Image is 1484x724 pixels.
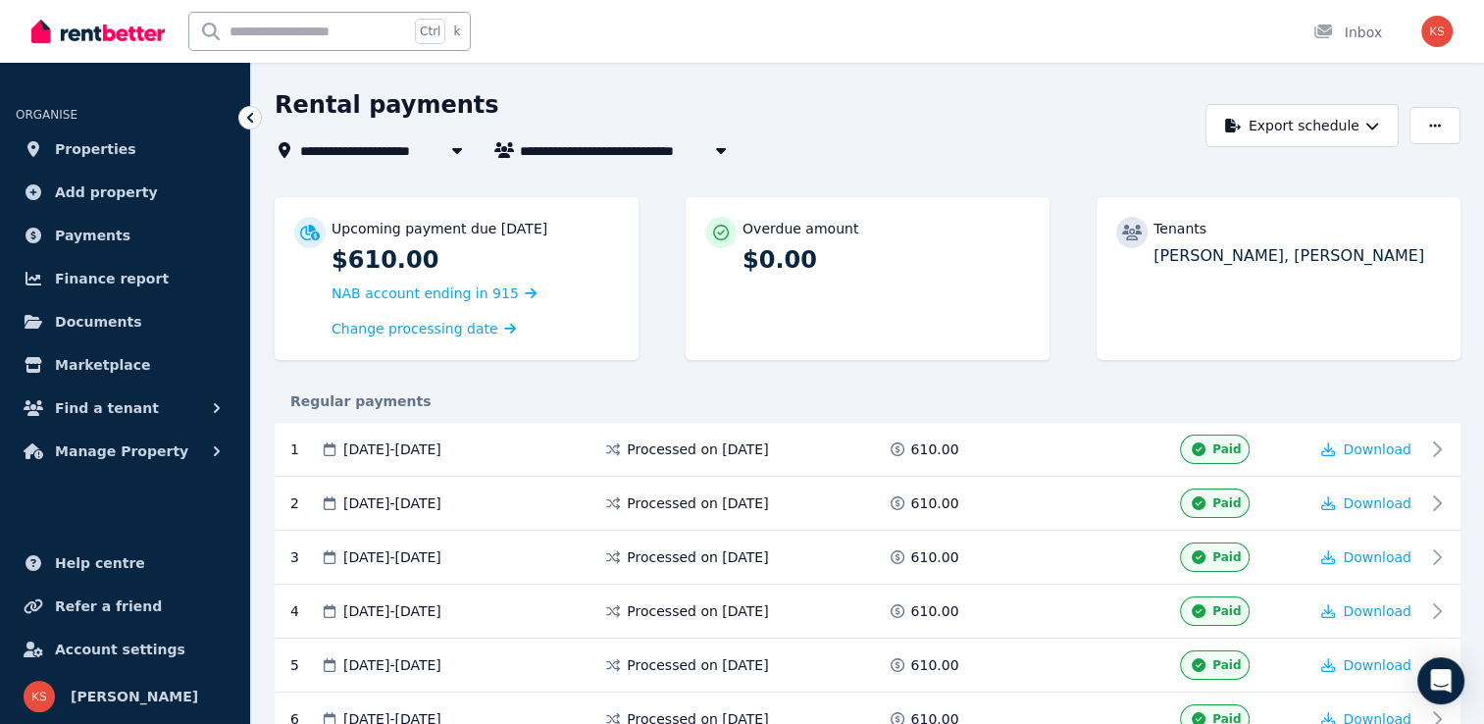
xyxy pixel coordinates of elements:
[290,489,320,518] div: 2
[911,493,959,513] span: 610.00
[55,440,188,463] span: Manage Property
[1321,493,1411,513] button: Download
[911,440,959,459] span: 610.00
[1153,219,1206,238] p: Tenants
[343,655,441,675] span: [DATE] - [DATE]
[16,587,234,626] a: Refer a friend
[332,319,516,338] a: Change processing date
[911,655,959,675] span: 610.00
[1321,547,1411,567] button: Download
[24,681,55,712] img: Kaveeta singh
[742,244,1030,276] p: $0.00
[290,596,320,626] div: 4
[55,267,169,290] span: Finance report
[55,353,150,377] span: Marketplace
[1321,601,1411,621] button: Download
[16,129,234,169] a: Properties
[16,388,234,428] button: Find a tenant
[16,345,234,385] a: Marketplace
[1417,657,1464,704] div: Open Intercom Messenger
[290,543,320,572] div: 3
[55,396,159,420] span: Find a tenant
[911,601,959,621] span: 610.00
[332,285,519,301] span: NAB account ending in 915
[627,655,768,675] span: Processed on [DATE]
[71,685,198,708] span: [PERSON_NAME]
[1212,657,1241,673] span: Paid
[1212,549,1241,565] span: Paid
[55,638,185,661] span: Account settings
[343,547,441,567] span: [DATE] - [DATE]
[55,551,145,575] span: Help centre
[343,440,441,459] span: [DATE] - [DATE]
[627,440,768,459] span: Processed on [DATE]
[16,216,234,255] a: Payments
[1212,603,1241,619] span: Paid
[911,547,959,567] span: 610.00
[343,601,441,621] span: [DATE] - [DATE]
[1343,657,1411,673] span: Download
[453,24,460,39] span: k
[627,601,768,621] span: Processed on [DATE]
[55,181,158,204] span: Add property
[16,173,234,212] a: Add property
[55,310,142,334] span: Documents
[55,137,136,161] span: Properties
[627,547,768,567] span: Processed on [DATE]
[275,89,499,121] h1: Rental payments
[275,391,1460,411] div: Regular payments
[16,302,234,341] a: Documents
[1212,441,1241,457] span: Paid
[332,244,619,276] p: $610.00
[55,224,130,247] span: Payments
[1321,655,1411,675] button: Download
[1205,104,1399,147] button: Export schedule
[16,259,234,298] a: Finance report
[415,19,445,44] span: Ctrl
[742,219,858,238] p: Overdue amount
[31,17,165,46] img: RentBetter
[627,493,768,513] span: Processed on [DATE]
[332,319,498,338] span: Change processing date
[1153,244,1441,268] p: [PERSON_NAME], [PERSON_NAME]
[290,650,320,680] div: 5
[1421,16,1453,47] img: Kaveeta singh
[1343,549,1411,565] span: Download
[16,630,234,669] a: Account settings
[1343,603,1411,619] span: Download
[1212,495,1241,511] span: Paid
[16,108,77,122] span: ORGANISE
[55,595,162,618] span: Refer a friend
[343,493,441,513] span: [DATE] - [DATE]
[1343,495,1411,511] span: Download
[1343,441,1411,457] span: Download
[290,435,320,464] div: 1
[16,543,234,583] a: Help centre
[1321,440,1411,459] button: Download
[16,432,234,471] button: Manage Property
[1313,23,1382,42] div: Inbox
[332,219,547,238] p: Upcoming payment due [DATE]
